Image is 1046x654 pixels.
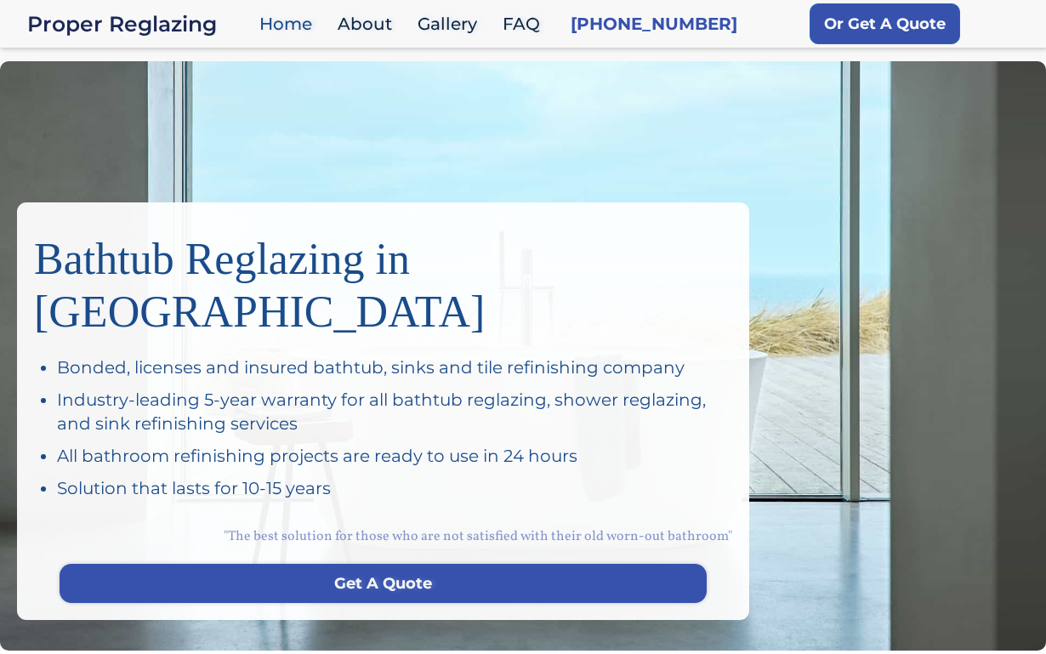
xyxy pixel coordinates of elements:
[27,12,251,36] a: home
[409,6,494,43] a: Gallery
[57,476,732,500] div: Solution that lasts for 10-15 years
[34,509,732,564] div: "The best solution for those who are not satisfied with their old worn-out bathroom"
[57,355,732,379] div: Bonded, licenses and insured bathtub, sinks and tile refinishing company
[494,6,557,43] a: FAQ
[27,12,251,36] div: Proper Reglazing
[57,388,732,435] div: Industry-leading 5-year warranty for all bathtub reglazing, shower reglazing, and sink refinishin...
[57,444,732,468] div: All bathroom refinishing projects are ready to use in 24 hours
[251,6,329,43] a: Home
[810,3,960,44] a: Or Get A Quote
[571,12,737,36] a: [PHONE_NUMBER]
[34,219,732,338] h1: Bathtub Reglazing in [GEOGRAPHIC_DATA]
[60,564,707,603] a: Get A Quote
[329,6,409,43] a: About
